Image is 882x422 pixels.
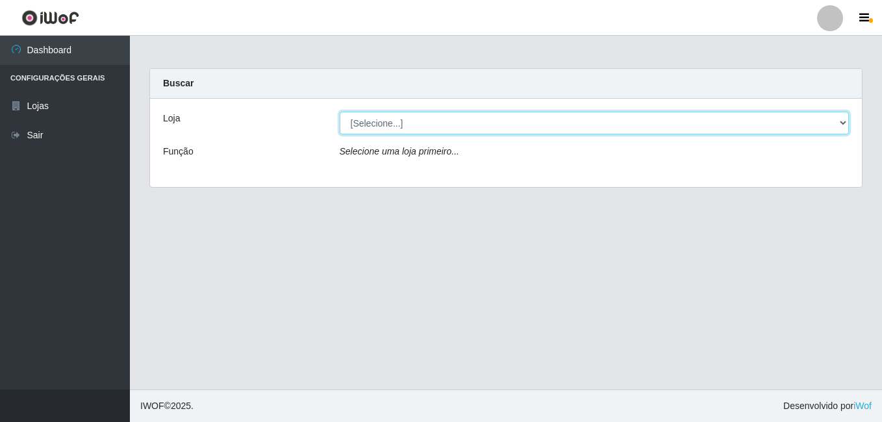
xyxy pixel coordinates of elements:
[21,10,79,26] img: CoreUI Logo
[783,399,872,413] span: Desenvolvido por
[140,399,194,413] span: © 2025 .
[853,401,872,411] a: iWof
[163,78,194,88] strong: Buscar
[140,401,164,411] span: IWOF
[163,112,180,125] label: Loja
[340,146,459,156] i: Selecione uma loja primeiro...
[163,145,194,158] label: Função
